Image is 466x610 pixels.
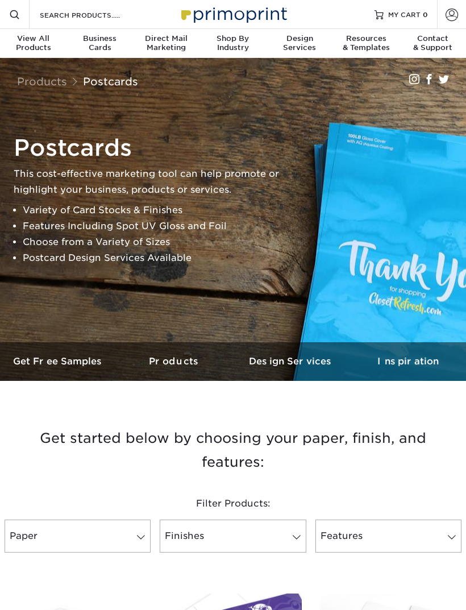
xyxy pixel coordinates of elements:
[400,34,466,43] span: Contact
[39,8,149,22] input: SEARCH PRODUCTS.....
[83,75,138,88] a: Postcards
[23,202,298,218] li: Variety of Card Stocks & Finishes
[333,34,400,52] div: & Templates
[233,356,349,367] h3: Design Services
[133,34,199,43] span: Direct Mail
[116,342,233,380] a: Products
[66,34,133,52] div: Cards
[349,342,466,380] a: Inspiration
[388,10,421,19] span: MY CART
[66,34,133,43] span: Business
[23,234,298,250] li: Choose from a Variety of Sizes
[9,422,457,474] h3: Get started below by choosing your paper, finish, and features:
[14,134,298,161] h1: Postcards
[333,29,400,59] a: Resources& Templates
[333,34,400,43] span: Resources
[160,520,306,553] a: Finishes
[5,520,151,553] a: Paper
[66,29,133,59] a: BusinessCards
[400,34,466,52] div: & Support
[267,34,333,43] span: Design
[349,356,466,367] h3: Inspiration
[315,520,461,553] a: Features
[133,34,199,52] div: Marketing
[233,342,349,380] a: Design Services
[133,29,199,59] a: Direct MailMarketing
[14,166,298,198] p: This cost-effective marketing tool can help promote or highlight your business, products or servi...
[400,29,466,59] a: Contact& Support
[423,10,428,18] span: 0
[199,34,266,52] div: Industry
[116,356,233,367] h3: Products
[199,29,266,59] a: Shop ByIndustry
[23,218,298,234] li: Features Including Spot UV Gloss and Foil
[267,29,333,59] a: DesignServices
[17,75,67,88] a: Products
[199,34,266,43] span: Shop By
[267,34,333,52] div: Services
[23,250,298,266] li: Postcard Design Services Available
[176,2,290,26] img: Primoprint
